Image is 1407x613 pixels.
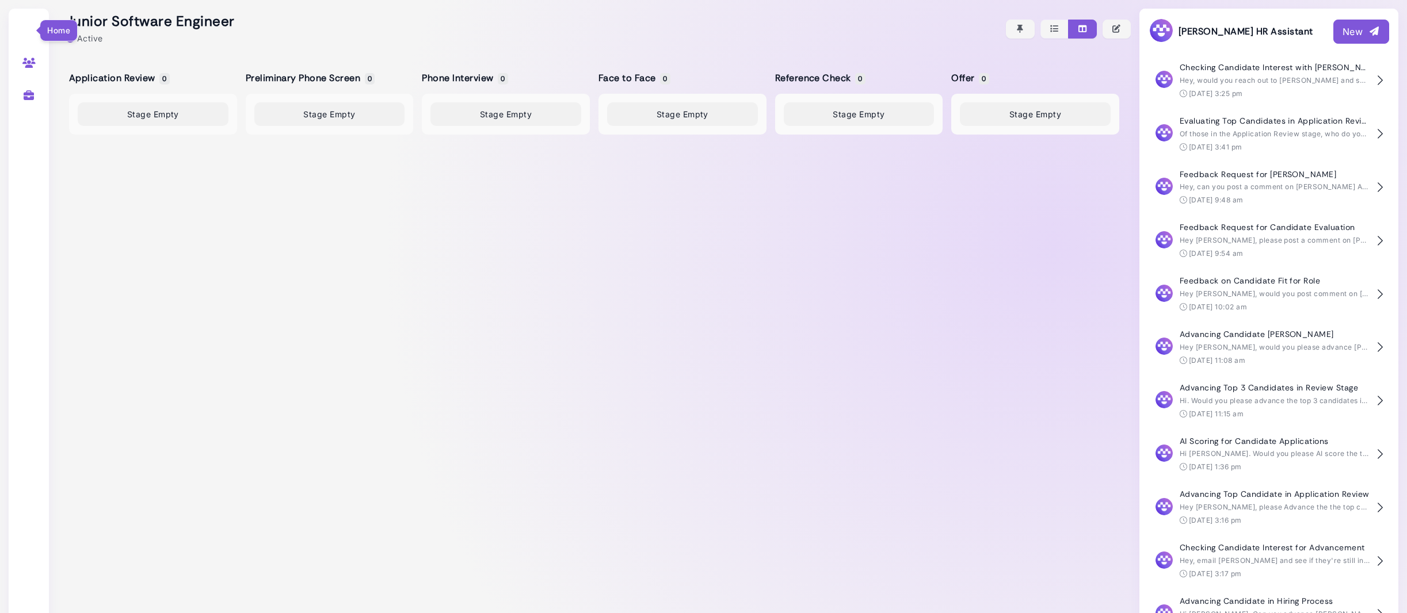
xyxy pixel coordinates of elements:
h4: Checking Candidate Interest for Advancement [1180,543,1370,553]
button: New [1333,20,1389,44]
button: Feedback Request for [PERSON_NAME] Hey, can you post a comment on [PERSON_NAME] Applicant sharing... [1149,161,1389,214]
time: [DATE] 11:08 am [1189,356,1245,365]
h5: Reference Check [775,72,864,83]
span: 0 [660,73,670,85]
h4: Advancing Candidate [PERSON_NAME] [1180,330,1370,339]
h4: Feedback on Candidate Fit for Role [1180,276,1370,286]
time: [DATE] 3:17 pm [1189,569,1242,578]
a: Home [11,14,47,44]
span: Stage Empty [480,108,532,120]
time: [DATE] 9:48 am [1189,196,1244,204]
h3: [PERSON_NAME] HR Assistant [1149,18,1313,45]
h5: Phone Interview [422,72,506,83]
h4: Checking Candidate Interest with [PERSON_NAME] [1180,63,1370,72]
span: Stage Empty [1009,108,1061,120]
h4: Advancing Top 3 Candidates in Review Stage [1180,383,1370,393]
span: Stage Empty [127,108,179,120]
div: Home [40,20,78,41]
h4: Evaluating Top Candidates in Application Review [1180,116,1370,126]
h4: Feedback Request for [PERSON_NAME] [1180,170,1370,179]
button: Checking Candidate Interest for Advancement Hey, email [PERSON_NAME] and see if they're still int... [1149,534,1389,588]
span: 0 [498,73,508,85]
time: [DATE] 1:36 pm [1189,462,1242,471]
button: Advancing Top 3 Candidates in Review Stage Hi. Would you please advance the top 3 candidates in t... [1149,374,1389,428]
h5: Face to Face [598,72,669,83]
time: [DATE] 11:15 am [1189,409,1244,418]
span: 0 [855,73,865,85]
time: [DATE] 9:54 am [1189,249,1244,258]
div: New [1343,25,1380,39]
button: Advancing Top Candidate in Application Review Hey [PERSON_NAME], please Advance the the top candi... [1149,481,1389,534]
h5: Application Review [69,72,168,83]
button: Feedback Request for Candidate Evaluation Hey [PERSON_NAME], please post a comment on [PERSON_NAM... [1149,214,1389,267]
div: Active [66,32,103,44]
button: Advancing Candidate [PERSON_NAME] Hey [PERSON_NAME], would you please advance [PERSON_NAME]? [DAT... [1149,321,1389,374]
span: Stage Empty [303,108,355,120]
h2: Junior Software Engineer [66,13,235,30]
time: [DATE] 3:41 pm [1189,143,1242,151]
span: 0 [159,73,169,85]
span: Stage Empty [833,108,884,120]
time: [DATE] 10:02 am [1189,302,1247,311]
h5: Offer [951,72,987,83]
time: [DATE] 3:16 pm [1189,516,1242,524]
h4: Advancing Candidate in Hiring Process [1180,596,1370,606]
span: 0 [979,73,989,85]
span: 0 [365,73,375,85]
h4: AI Scoring for Candidate Applications [1180,436,1370,446]
h4: Advancing Top Candidate in Application Review [1180,489,1370,499]
h4: Feedback Request for Candidate Evaluation [1180,223,1370,232]
button: Checking Candidate Interest with [PERSON_NAME] Hey, would you reach out to [PERSON_NAME] and see ... [1149,54,1389,108]
span: Stage Empty [657,108,708,120]
button: AI Scoring for Candidate Applications Hi [PERSON_NAME]. Would you please AI score the two candida... [1149,428,1389,481]
button: Evaluating Top Candidates in Application Review Of those in the Application Review stage, who do ... [1149,108,1389,161]
button: Feedback on Candidate Fit for Role Hey [PERSON_NAME], would you post comment on [PERSON_NAME] sha... [1149,267,1389,321]
h5: Preliminary Phone Screen [246,72,373,83]
time: [DATE] 3:25 pm [1189,89,1243,98]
